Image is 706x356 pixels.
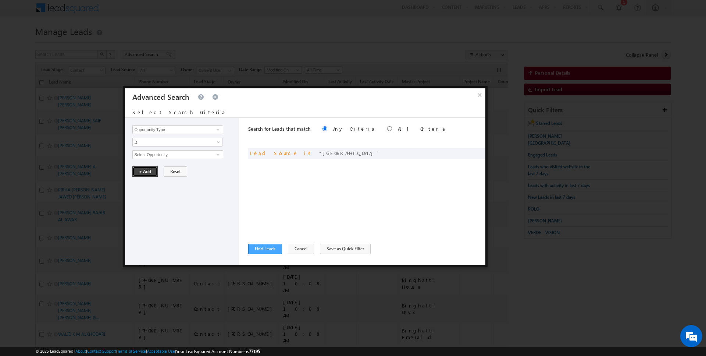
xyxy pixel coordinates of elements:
[132,138,222,147] a: Is
[248,126,311,132] span: Search for Leads that match
[248,244,282,254] button: Find Leads
[304,150,313,156] span: is
[132,88,189,105] h3: Advanced Search
[75,349,86,353] a: About
[164,166,187,177] button: Reset
[249,349,260,354] span: 77195
[108,227,133,237] em: Submit
[38,39,124,48] div: Leave a message
[320,244,371,254] button: Save as Quick Filter
[132,150,223,159] input: Type to Search
[132,166,158,177] button: + Add
[474,88,486,101] button: ×
[133,139,213,145] span: Is
[250,150,298,156] span: Lead Source
[213,151,222,158] a: Show All Items
[117,349,146,353] a: Terms of Service
[213,126,222,133] a: Show All Items
[10,68,134,221] textarea: Type your message and click 'Submit'
[87,349,116,353] a: Contact Support
[319,150,380,156] span: [GEOGRAPHIC_DATA]
[288,244,314,254] button: Cancel
[132,109,226,115] span: Select Search Criteria
[333,126,375,132] label: Any Criteria
[176,349,260,354] span: Your Leadsquared Account Number is
[13,39,31,48] img: d_60004797649_company_0_60004797649
[398,126,446,132] label: All Criteria
[132,125,223,134] input: Type to Search
[121,4,138,21] div: Minimize live chat window
[147,349,175,353] a: Acceptable Use
[35,348,260,355] span: © 2025 LeadSquared | | | | |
